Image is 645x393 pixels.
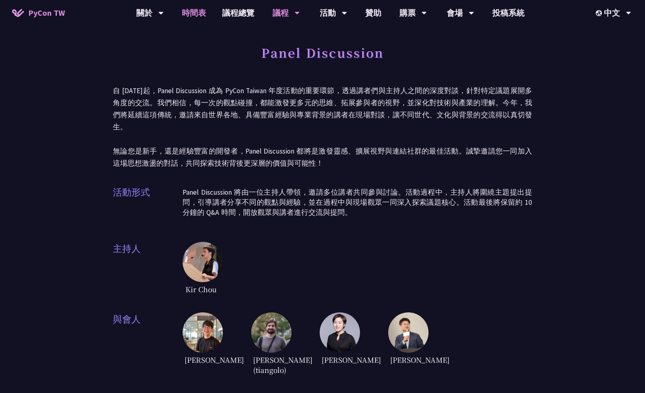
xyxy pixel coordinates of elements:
img: DongheeNa.093fe47.jpeg [183,312,223,353]
span: PyCon TW [28,7,65,19]
img: YCChen.e5e7a43.jpg [388,312,429,353]
span: 活動形式 [113,185,183,226]
span: [PERSON_NAME] (tiangolo) [251,353,287,377]
span: Kir Chou [183,282,219,296]
span: [PERSON_NAME] [183,353,219,367]
span: [PERSON_NAME] [320,353,356,367]
img: Home icon of PyCon TW 2025 [12,9,24,17]
p: Panel Discussion 將由一位主持人帶領，邀請多位講者共同參與討論。活動過程中，主持人將圍繞主題提出提問，引導講者分享不同的觀點與經驗，並在過程中與現場觀眾一同深入探索議題核心。活動... [183,187,532,218]
p: 自 [DATE]起，Panel Discussion 成為 PyCon Taiwan 年度活動的重要環節，透過講者們與主持人之間的深度對談，針對特定議題展開多角度的交流。我們相信，每一次的觀點碰... [113,85,532,169]
span: 與會人 [113,312,183,377]
span: 主持人 [113,242,183,296]
a: PyCon TW [4,3,73,23]
img: Locale Icon [596,10,604,16]
img: Kir Chou [183,242,223,282]
img: TicaLin.61491bf.png [320,312,360,353]
img: Sebasti%C3%A1nRam%C3%ADrez.1365658.jpeg [251,312,291,353]
span: [PERSON_NAME] [388,353,424,367]
h1: Panel Discussion [261,40,384,64]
